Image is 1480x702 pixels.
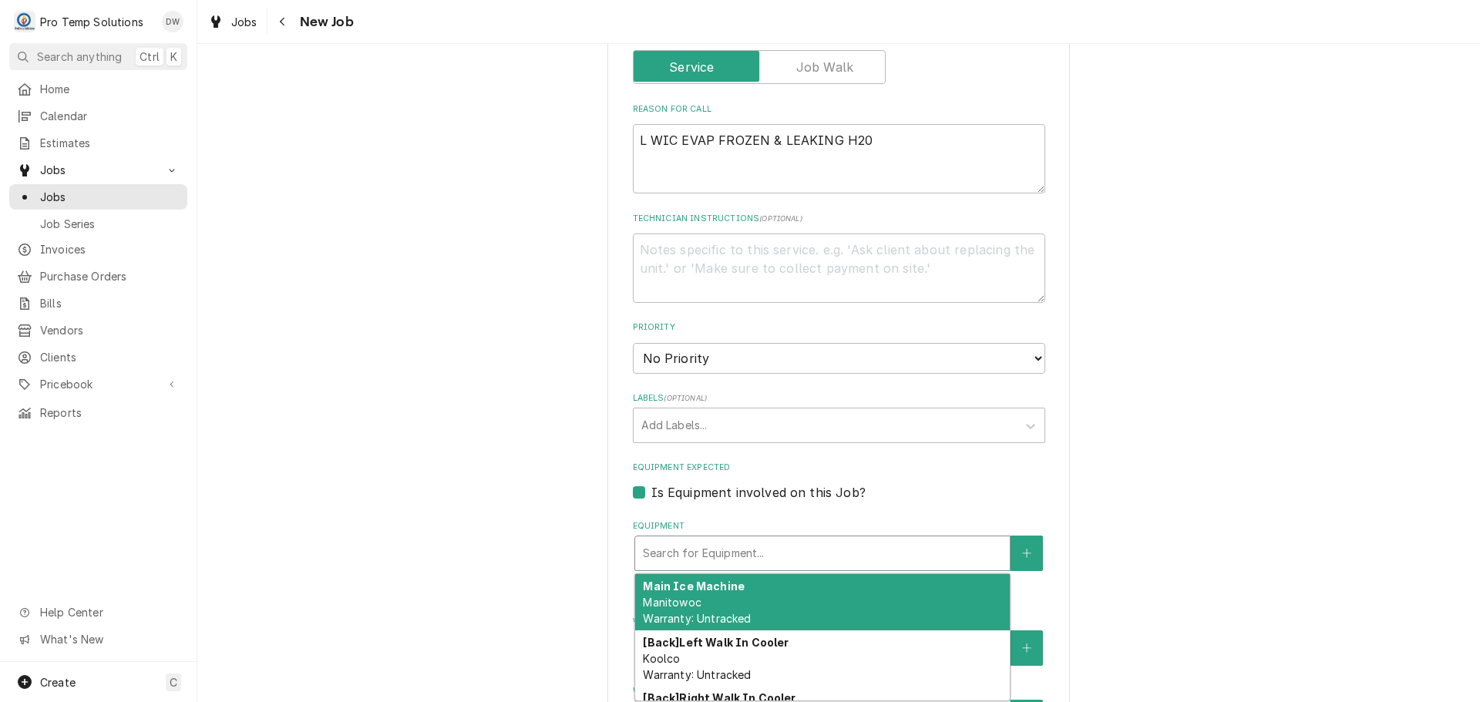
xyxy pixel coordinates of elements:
[9,317,187,343] a: Vendors
[9,626,187,652] a: Go to What's New
[633,29,1045,84] div: Job Type
[37,49,122,65] span: Search anything
[1022,643,1031,653] svg: Create New Contact
[9,237,187,262] a: Invoices
[231,14,257,30] span: Jobs
[633,462,1045,501] div: Equipment Expected
[40,676,76,689] span: Create
[633,616,1045,666] div: Who called in this service?
[40,162,156,178] span: Jobs
[1011,536,1043,571] button: Create New Equipment
[40,81,180,97] span: Home
[633,392,1045,442] div: Labels
[40,349,180,365] span: Clients
[1011,630,1043,666] button: Create New Contact
[633,321,1045,373] div: Priority
[140,49,160,65] span: Ctrl
[170,49,177,65] span: K
[9,291,187,316] a: Bills
[40,216,180,232] span: Job Series
[14,11,35,32] div: Pro Temp Solutions's Avatar
[633,103,1045,193] div: Reason For Call
[162,11,183,32] div: DW
[9,130,187,156] a: Estimates
[9,103,187,129] a: Calendar
[633,462,1045,474] label: Equipment Expected
[643,596,751,625] span: Manitowoc Warranty: Untracked
[170,674,177,690] span: C
[664,394,707,402] span: ( optional )
[40,241,180,257] span: Invoices
[9,43,187,70] button: Search anythingCtrlK
[651,483,866,502] label: Is Equipment involved on this Job?
[9,371,187,397] a: Go to Pricebook
[40,268,180,284] span: Purchase Orders
[633,124,1045,193] textarea: L WIC EVAP FROZEN & LEAKING H20
[40,376,156,392] span: Pricebook
[9,184,187,210] a: Jobs
[40,108,180,124] span: Calendar
[40,405,180,421] span: Reports
[9,600,187,625] a: Go to Help Center
[633,213,1045,303] div: Technician Instructions
[633,685,1045,697] label: Who should the tech(s) ask for?
[759,214,802,223] span: ( optional )
[9,157,187,183] a: Go to Jobs
[1022,548,1031,559] svg: Create New Equipment
[9,264,187,289] a: Purchase Orders
[162,11,183,32] div: Dana Williams's Avatar
[643,652,751,681] span: Koolco Warranty: Untracked
[633,213,1045,225] label: Technician Instructions
[643,636,789,649] strong: [Back] Left Walk In Cooler
[633,103,1045,116] label: Reason For Call
[40,604,178,620] span: Help Center
[14,11,35,32] div: P
[40,135,180,151] span: Estimates
[633,520,1045,532] label: Equipment
[40,14,143,30] div: Pro Temp Solutions
[271,9,295,34] button: Navigate back
[9,211,187,237] a: Job Series
[9,344,187,370] a: Clients
[643,579,745,593] strong: Main Ice Machine
[633,392,1045,405] label: Labels
[40,322,180,338] span: Vendors
[633,321,1045,334] label: Priority
[633,520,1045,596] div: Equipment
[295,12,354,32] span: New Job
[202,9,264,35] a: Jobs
[40,189,180,205] span: Jobs
[633,616,1045,628] label: Who called in this service?
[40,295,180,311] span: Bills
[9,400,187,425] a: Reports
[40,631,178,647] span: What's New
[9,76,187,102] a: Home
